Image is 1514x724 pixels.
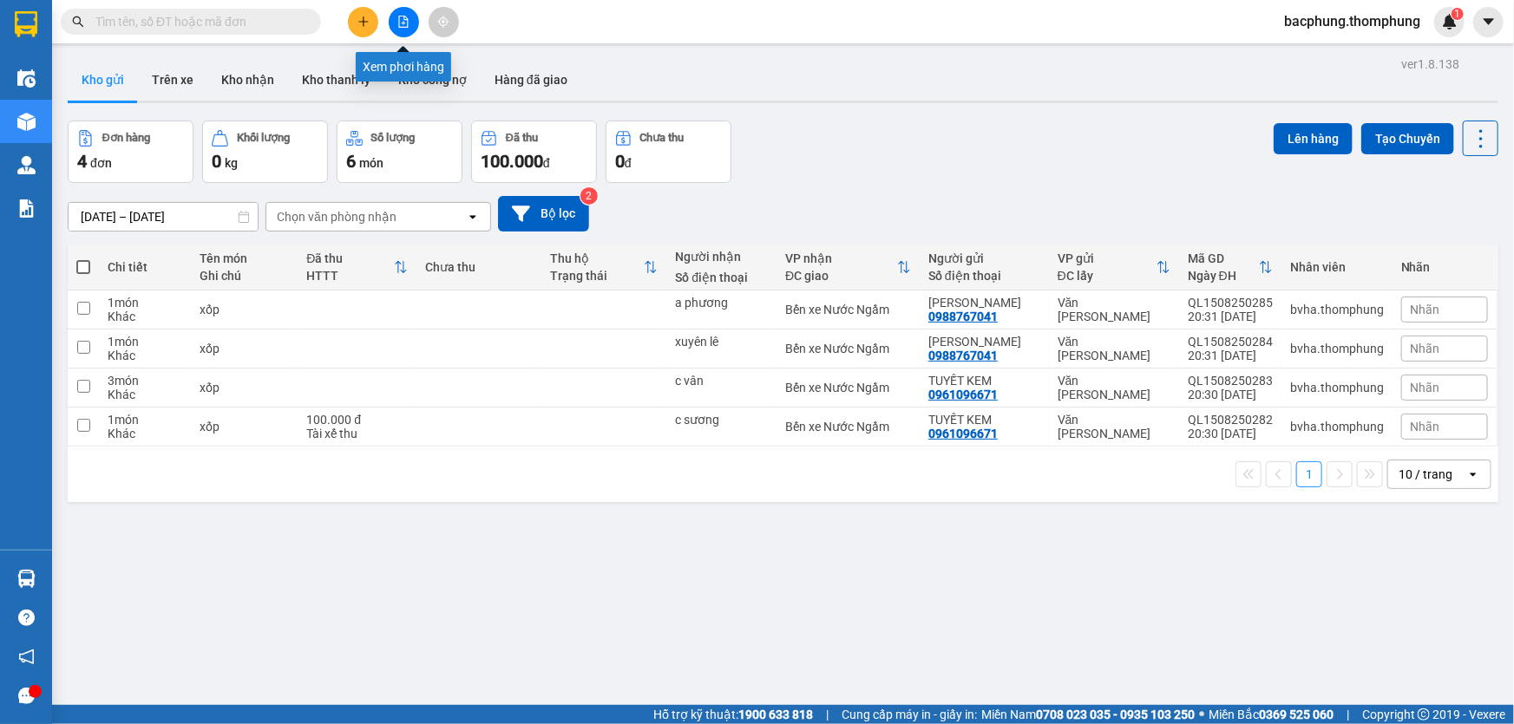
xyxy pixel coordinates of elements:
[1188,296,1273,310] div: QL1508250285
[675,296,768,310] div: a phương
[108,349,182,362] div: Khác
[306,413,408,427] div: 100.000 đ
[17,156,36,174] img: warehouse-icon
[1188,310,1273,323] div: 20:31 [DATE]
[108,260,182,274] div: Chi tiết
[1270,10,1434,32] span: bacphung.thomphung
[298,245,416,290] th: Toggle SortBy
[785,269,897,283] div: ĐC giao
[675,250,768,264] div: Người nhận
[200,303,289,316] div: xốp
[675,374,768,388] div: c vân
[359,156,383,170] span: món
[826,705,829,724] span: |
[1290,303,1384,316] div: bvha.thomphung
[471,121,597,183] button: Đã thu100.000đ
[1290,260,1384,274] div: Nhân viên
[1188,269,1259,283] div: Ngày ĐH
[17,69,36,88] img: warehouse-icon
[1411,381,1440,395] span: Nhãn
[108,388,182,401] div: Khác
[1188,374,1273,388] div: QL1508250283
[356,52,451,82] div: Xem phơi hàng
[15,11,37,37] img: logo-vxr
[550,269,644,283] div: Trạng thái
[1401,260,1488,274] div: Nhãn
[842,705,977,724] span: Cung cấp máy in - giấy in:
[928,251,1040,265] div: Người gửi
[17,570,36,588] img: warehouse-icon
[653,705,813,724] span: Hỗ trợ kỹ thuật:
[1454,8,1460,20] span: 1
[337,121,462,183] button: Số lượng6món
[675,271,768,284] div: Số điện thoại
[18,649,35,665] span: notification
[928,427,998,440] div: 0961096671
[1188,388,1273,401] div: 20:30 [DATE]
[108,335,182,349] div: 1 món
[200,269,289,283] div: Ghi chú
[18,688,35,704] span: message
[1296,461,1322,487] button: 1
[68,59,138,101] button: Kho gửi
[675,335,768,349] div: xuyên lê
[202,121,328,183] button: Khối lượng0kg
[785,381,911,395] div: Bến xe Nước Ngầm
[1199,711,1204,718] span: ⚪️
[1290,381,1384,395] div: bvha.thomphung
[928,349,998,362] div: 0988767041
[306,251,394,265] div: Đã thu
[68,121,193,183] button: Đơn hàng4đơn
[1411,303,1440,316] span: Nhãn
[102,132,150,144] div: Đơn hàng
[346,151,356,172] span: 6
[95,12,300,31] input: Tìm tên, số ĐT hoặc mã đơn
[18,610,35,626] span: question-circle
[1411,420,1440,434] span: Nhãn
[1401,55,1459,74] div: ver 1.8.138
[738,708,813,721] strong: 1900 633 818
[306,269,394,283] div: HTTT
[785,303,911,316] div: Bến xe Nước Ngầm
[1290,342,1384,355] div: bvha.thomphung
[1466,467,1480,481] svg: open
[277,208,397,225] div: Chọn văn phòng nhận
[541,245,666,290] th: Toggle SortBy
[580,187,598,205] sup: 2
[498,196,589,232] button: Bộ lọc
[928,413,1040,427] div: TUYẾT KEM
[1058,374,1170,401] div: Văn [PERSON_NAME]
[288,59,384,101] button: Kho thanh lý
[212,151,221,172] span: 0
[1188,335,1273,349] div: QL1508250284
[928,310,998,323] div: 0988767041
[466,210,480,224] svg: open
[785,342,911,355] div: Bến xe Nước Ngầm
[17,199,36,218] img: solution-icon
[108,427,182,440] div: Khác
[1452,8,1464,20] sup: 1
[1058,296,1170,323] div: Văn [PERSON_NAME]
[69,203,258,231] input: Select a date range.
[1058,335,1170,362] div: Văn [PERSON_NAME]
[928,296,1040,310] div: BÙI THẢO
[72,16,84,28] span: search
[928,388,998,401] div: 0961096671
[481,59,581,101] button: Hàng đã giao
[506,132,538,144] div: Đã thu
[1259,708,1334,721] strong: 0369 525 060
[108,310,182,323] div: Khác
[1481,14,1497,29] span: caret-down
[138,59,207,101] button: Trên xe
[1058,413,1170,440] div: Văn [PERSON_NAME]
[1399,466,1452,483] div: 10 / trang
[1290,420,1384,434] div: bvha.thomphung
[77,151,87,172] span: 4
[200,381,289,395] div: xốp
[615,151,625,172] span: 0
[928,269,1040,283] div: Số điện thoại
[1347,705,1349,724] span: |
[90,156,112,170] span: đơn
[1049,245,1179,290] th: Toggle SortBy
[543,156,550,170] span: đ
